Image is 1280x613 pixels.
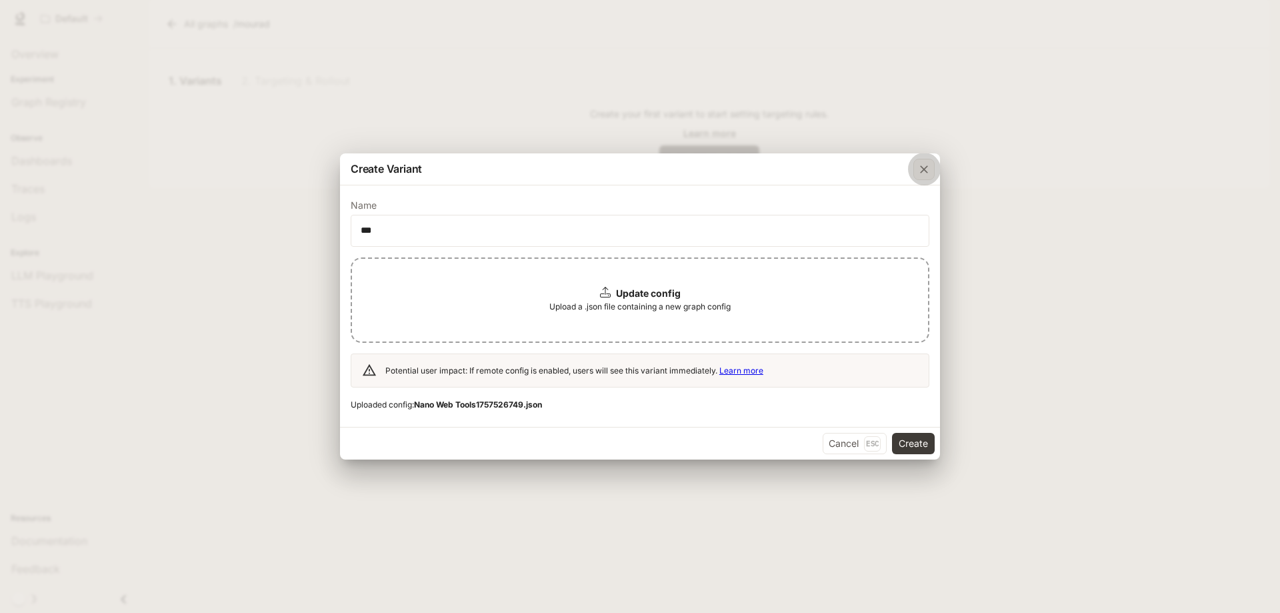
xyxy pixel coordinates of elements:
[719,366,763,376] a: Learn more
[616,287,681,299] b: Update config
[351,161,422,177] p: Create Variant
[351,398,929,412] span: Uploaded config:
[864,436,881,451] p: Esc
[892,433,935,454] button: Create
[351,201,377,210] p: Name
[385,366,763,376] span: Potential user impact: If remote config is enabled, users will see this variant immediately.
[414,400,542,410] b: Nano Web Tools1757526749.json
[549,300,731,314] span: Upload a .json file containing a new graph config
[823,433,887,454] button: CancelEsc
